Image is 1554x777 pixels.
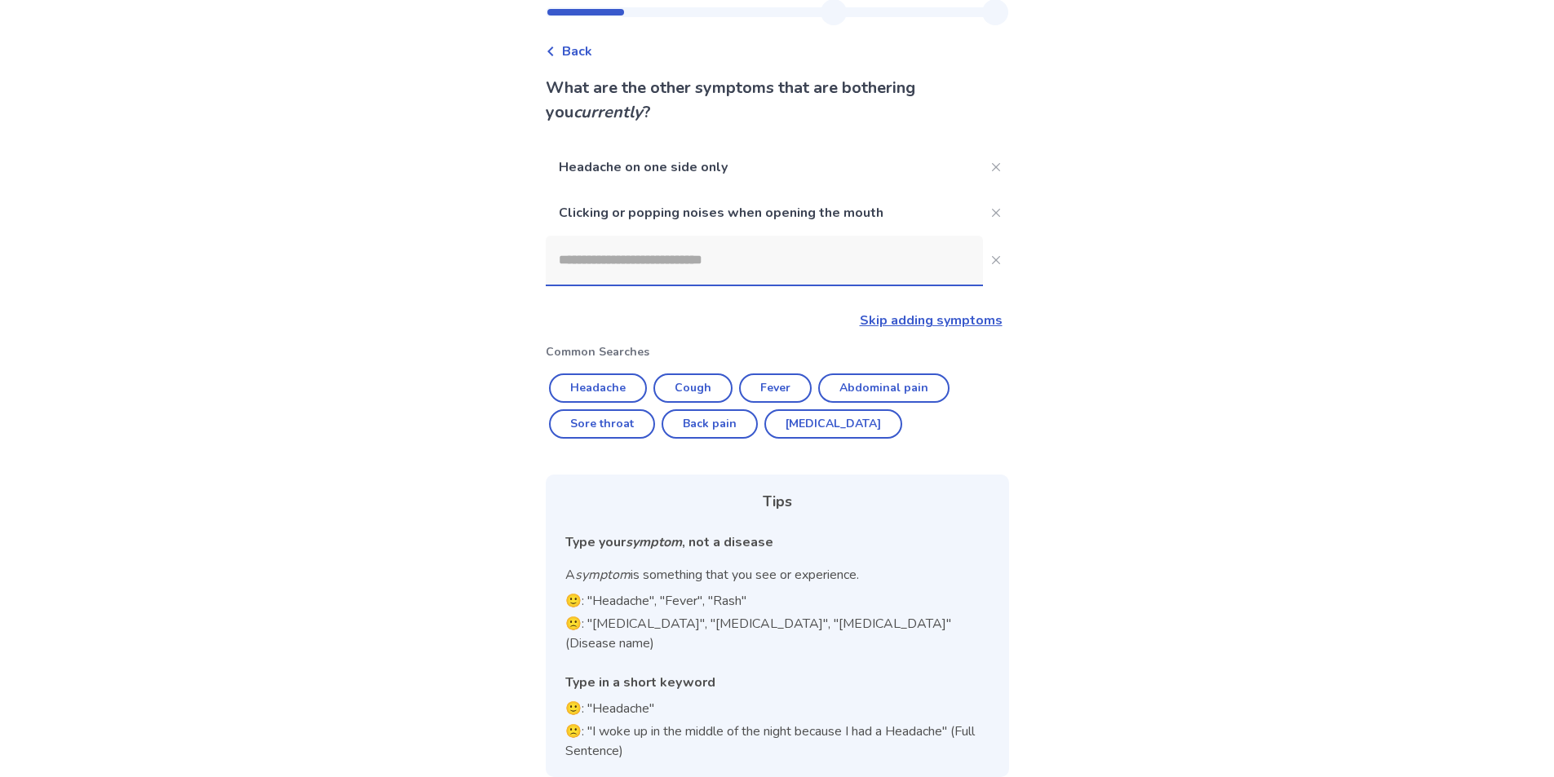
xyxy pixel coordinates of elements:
i: symptom [626,533,682,551]
p: 🙂: "Headache" [565,699,990,718]
button: Cough [653,373,733,403]
button: Close [983,200,1009,226]
p: What are the other symptoms that are bothering you ? [546,76,1009,125]
button: Close [983,154,1009,180]
a: Skip adding symptoms [860,311,1003,329]
p: A is something that you see or experience. [565,565,990,585]
button: Close [983,247,1009,273]
div: Type your , not a disease [565,532,990,552]
div: Type in a short keyword [565,673,990,692]
button: [MEDICAL_DATA] [764,409,902,439]
button: Abdominal pain [818,373,950,403]
p: 🙁: "I woke up in the middle of the night because I had a Headache" (Full Sentence) [565,722,990,761]
i: symptom [575,566,631,584]
button: Fever [739,373,812,403]
i: currently [573,101,643,123]
p: Headache on one side only [546,144,983,190]
span: Back [562,42,592,61]
div: Tips [565,491,990,513]
input: Close [546,236,983,285]
button: Sore throat [549,409,655,439]
p: 🙁: "[MEDICAL_DATA]", "[MEDICAL_DATA]", "[MEDICAL_DATA]" (Disease name) [565,614,990,653]
p: Common Searches [546,343,1009,360]
button: Headache [549,373,647,403]
button: Back pain [662,409,758,439]
p: Clicking or popping noises when opening the mouth [546,190,983,236]
p: 🙂: "Headache", "Fever", "Rash" [565,591,990,611]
